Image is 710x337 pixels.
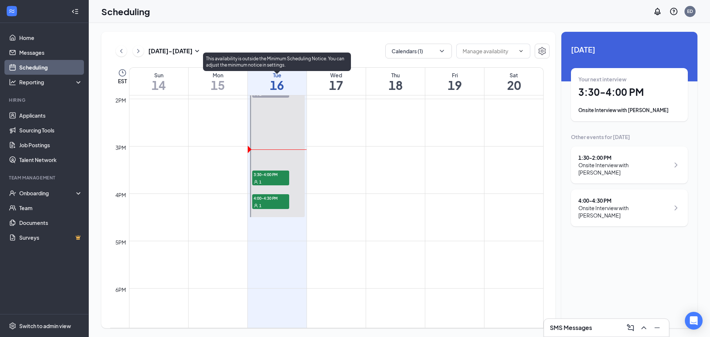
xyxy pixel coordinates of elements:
[550,324,592,332] h3: SMS Messages
[203,53,351,71] div: This availability is outside the Minimum Scheduling Notice. You can adjust the minimum notice in ...
[366,71,425,79] div: Thu
[135,47,142,55] svg: ChevronRight
[366,79,425,91] h1: 18
[484,79,543,91] h1: 20
[19,230,82,245] a: SurveysCrown
[254,203,258,208] svg: User
[685,312,703,330] div: Open Intercom Messenger
[118,47,125,55] svg: ChevronLeft
[425,79,484,91] h1: 19
[578,75,680,83] div: Your next interview
[114,238,128,246] div: 5pm
[639,323,648,332] svg: ChevronUp
[484,68,543,95] a: September 20, 2025
[252,171,289,178] span: 3:30-4:00 PM
[19,189,76,197] div: Onboarding
[114,144,128,152] div: 3pm
[19,123,82,138] a: Sourcing Tools
[19,108,82,123] a: Applicants
[484,71,543,79] div: Sat
[189,79,247,91] h1: 15
[571,133,688,141] div: Other events for [DATE]
[578,86,680,98] h1: 3:30 - 4:00 PM
[463,47,515,55] input: Manage availability
[535,44,550,58] button: Settings
[189,68,247,95] a: September 15, 2025
[19,30,82,45] a: Home
[425,68,484,95] a: September 19, 2025
[672,161,680,169] svg: ChevronRight
[193,47,202,55] svg: SmallChevronDown
[578,154,670,161] div: 1:30 - 2:00 PM
[578,197,670,204] div: 4:00 - 4:30 PM
[438,47,446,55] svg: ChevronDown
[9,189,16,197] svg: UserCheck
[19,152,82,167] a: Talent Network
[307,68,366,95] a: September 17, 2025
[114,96,128,104] div: 2pm
[538,47,547,55] svg: Settings
[252,194,289,202] span: 4:00-4:30 PM
[19,45,82,60] a: Messages
[653,323,662,332] svg: Minimize
[571,44,688,55] span: [DATE]
[9,322,16,330] svg: Settings
[19,322,71,330] div: Switch to admin view
[189,71,247,79] div: Mon
[366,68,425,95] a: September 18, 2025
[114,286,128,294] div: 6pm
[259,179,261,185] span: 1
[19,138,82,152] a: Job Postings
[248,71,307,79] div: Tue
[9,97,81,103] div: Hiring
[19,215,82,230] a: Documents
[133,46,144,57] button: ChevronRight
[385,44,452,58] button: Calendars (1)ChevronDown
[8,7,16,15] svg: WorkstreamLogo
[669,7,678,16] svg: QuestionInfo
[116,46,127,57] button: ChevronLeft
[19,78,83,86] div: Reporting
[129,71,188,79] div: Sun
[114,191,128,199] div: 4pm
[71,8,79,15] svg: Collapse
[687,8,693,14] div: ED
[638,322,650,334] button: ChevronUp
[307,71,366,79] div: Wed
[653,7,662,16] svg: Notifications
[625,322,636,334] button: ComposeMessage
[19,60,82,75] a: Scheduling
[578,107,680,114] div: Onsite Interview with [PERSON_NAME]
[148,47,193,55] h3: [DATE] - [DATE]
[651,322,663,334] button: Minimize
[129,68,188,95] a: September 14, 2025
[248,79,307,91] h1: 16
[129,79,188,91] h1: 14
[248,68,307,95] a: September 16, 2025
[578,204,670,219] div: Onsite Interview with [PERSON_NAME]
[672,203,680,212] svg: ChevronRight
[578,161,670,176] div: Onsite Interview with [PERSON_NAME]
[118,68,127,77] svg: Clock
[307,79,366,91] h1: 17
[518,48,524,54] svg: ChevronDown
[9,78,16,86] svg: Analysis
[259,203,261,208] span: 1
[101,5,150,18] h1: Scheduling
[118,77,127,85] span: EST
[425,71,484,79] div: Fri
[626,323,635,332] svg: ComposeMessage
[19,200,82,215] a: Team
[254,180,258,184] svg: User
[9,175,81,181] div: Team Management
